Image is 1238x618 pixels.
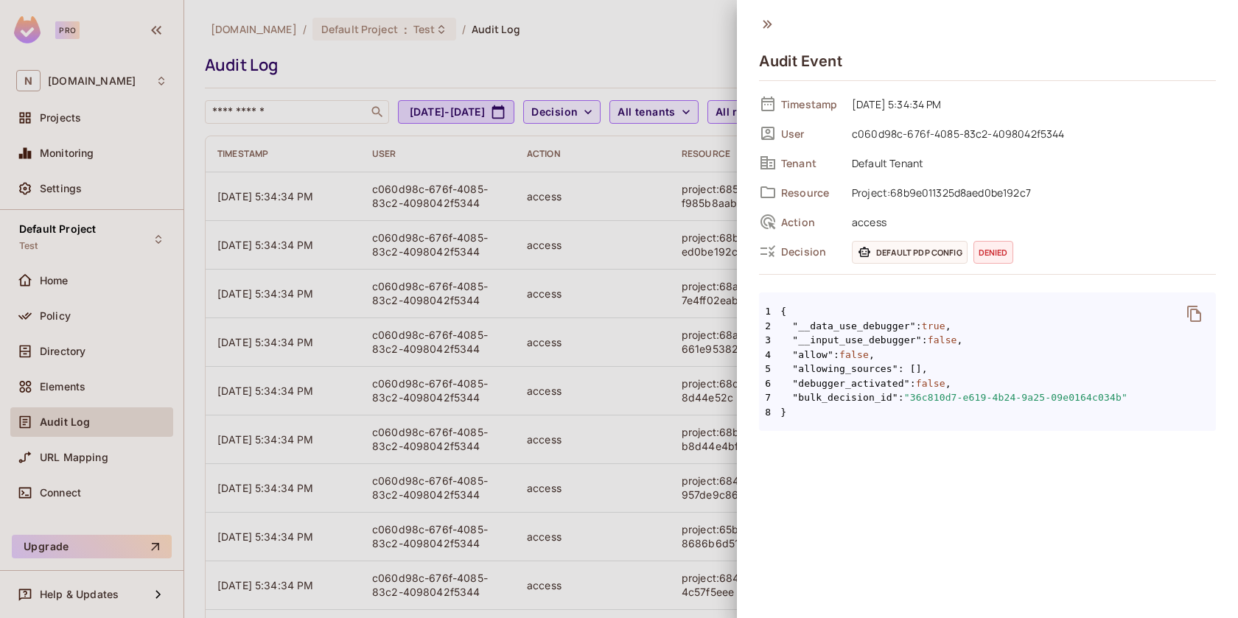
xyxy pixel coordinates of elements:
[780,304,786,319] span: {
[759,319,780,334] span: 2
[781,245,840,259] span: Decision
[759,348,780,362] span: 4
[792,376,910,391] span: "debugger_activated"
[781,97,840,111] span: Timestamp
[844,183,1216,201] span: Project:68b9e011325d8aed0be192c7
[759,52,842,70] h4: Audit Event
[792,333,922,348] span: "__input_use_debugger"
[928,333,957,348] span: false
[869,348,875,362] span: ,
[839,348,869,362] span: false
[916,376,945,391] span: false
[792,390,898,405] span: "bulk_decision_id"
[833,348,839,362] span: :
[852,241,968,264] span: Default PDP config
[759,390,780,405] span: 7
[759,304,780,319] span: 1
[792,319,916,334] span: "__data_use_debugger"
[759,405,780,420] span: 8
[759,362,780,376] span: 5
[781,127,840,141] span: User
[759,333,780,348] span: 3
[922,319,945,334] span: true
[904,390,1127,405] span: "36c810d7-e619-4b24-9a25-09e0164c034b"
[945,376,951,391] span: ,
[916,319,922,334] span: :
[844,95,1216,113] span: [DATE] 5:34:34 PM
[792,362,898,376] span: "allowing_sources"
[898,390,904,405] span: :
[973,241,1013,264] span: denied
[957,333,963,348] span: ,
[898,362,928,376] span: : [],
[781,156,840,170] span: Tenant
[844,124,1216,142] span: c060d98c-676f-4085-83c2-4098042f5344
[792,348,833,362] span: "allow"
[759,376,780,391] span: 6
[844,213,1216,231] span: access
[781,215,840,229] span: Action
[781,186,840,200] span: Resource
[1177,296,1212,331] button: delete
[759,405,1216,420] span: }
[945,319,951,334] span: ,
[910,376,916,391] span: :
[844,154,1216,172] span: Default Tenant
[922,333,928,348] span: :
